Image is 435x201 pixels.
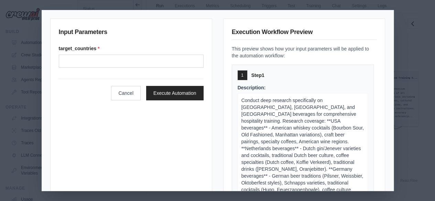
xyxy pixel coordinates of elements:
span: Description: [238,85,266,90]
label: target_countries [59,45,204,52]
p: This preview shows how your input parameters will be applied to the automation workflow: [232,45,377,59]
h3: Execution Workflow Preview [232,27,377,40]
button: Execute Automation [146,86,204,100]
span: 1 [241,72,243,78]
h3: Input Parameters [59,27,204,40]
iframe: Chat Widget [401,168,435,201]
span: Step 1 [251,72,264,79]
